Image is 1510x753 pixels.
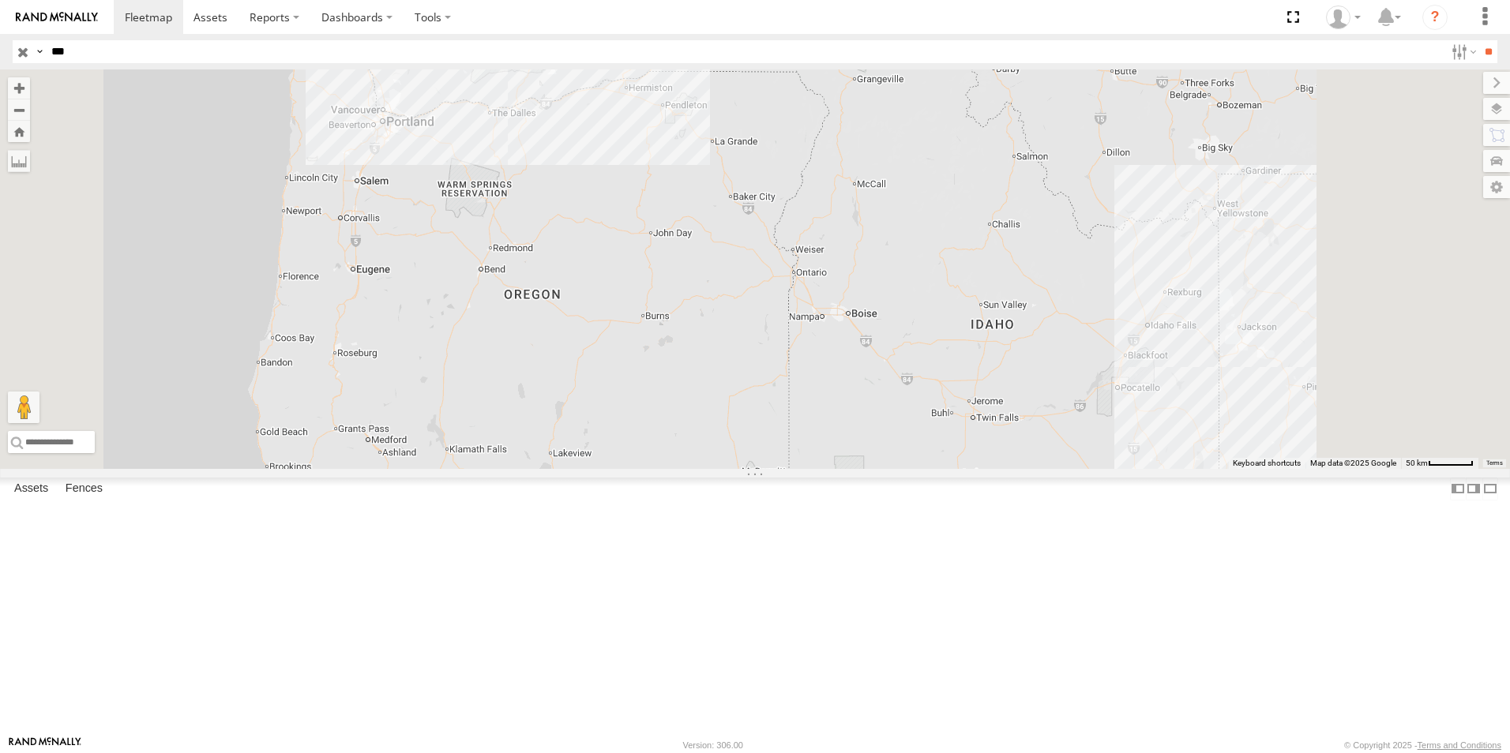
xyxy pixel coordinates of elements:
a: Visit our Website [9,737,81,753]
label: Assets [6,478,56,500]
label: Search Filter Options [1445,40,1479,63]
label: Hide Summary Table [1482,478,1498,500]
div: Version: 306.00 [683,740,743,750]
div: Keith Washburn [1320,6,1366,29]
button: Map Scale: 50 km per 54 pixels [1401,458,1478,469]
img: rand-logo.svg [16,12,98,23]
button: Zoom Home [8,121,30,142]
span: 50 km [1406,459,1428,467]
span: Map data ©2025 Google [1310,459,1396,467]
button: Zoom out [8,99,30,121]
button: Zoom in [8,77,30,99]
a: Terms and Conditions [1418,740,1501,750]
label: Fences [58,478,111,500]
i: ? [1422,5,1448,30]
div: © Copyright 2025 - [1344,740,1501,750]
button: Keyboard shortcuts [1233,458,1301,469]
a: Terms (opens in new tab) [1486,460,1503,466]
label: Search Query [33,40,46,63]
button: Drag Pegman onto the map to open Street View [8,391,39,423]
label: Dock Summary Table to the Left [1450,478,1466,500]
label: Measure [8,150,30,172]
label: Dock Summary Table to the Right [1466,478,1482,500]
label: Map Settings [1483,176,1510,198]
